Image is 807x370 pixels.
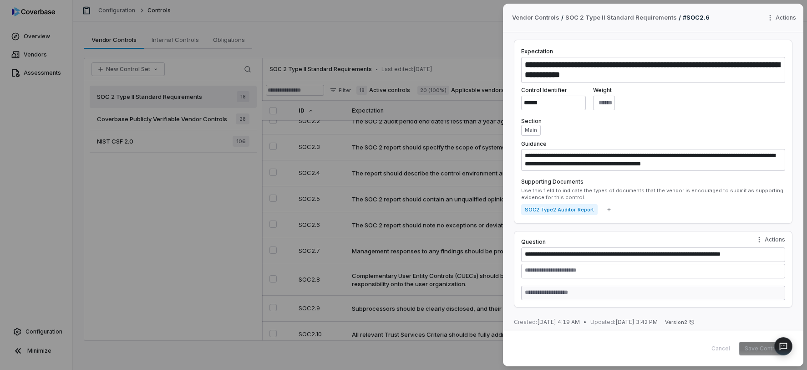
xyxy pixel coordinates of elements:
div: Use this field to indicate the types of documents that the vendor is encouraged to submit as supp... [521,187,785,201]
label: Section [521,118,785,125]
span: Updated: [590,319,615,325]
span: [DATE] 3:42 PM [590,319,658,326]
span: Created: [514,319,537,325]
label: Question [521,238,785,246]
p: / [561,14,563,22]
p: / [679,14,681,22]
button: More actions [764,11,802,25]
label: Control Identifier [521,87,586,94]
span: [DATE] 4:19 AM [514,319,580,326]
span: Vendor Controls [512,13,559,22]
button: Main [521,125,541,136]
a: SOC 2 Type II Standard Requirements [565,13,677,22]
label: Supporting Documents [521,178,785,185]
span: SOC2 Type2 Auditor Report [521,204,598,215]
button: Question actions [750,233,791,247]
label: Expectation [521,48,553,55]
label: Guidance [521,140,547,147]
label: Weight [593,87,615,94]
span: # SOC2.6 [683,14,710,21]
button: Version2 [661,317,698,328]
span: • [584,319,587,326]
